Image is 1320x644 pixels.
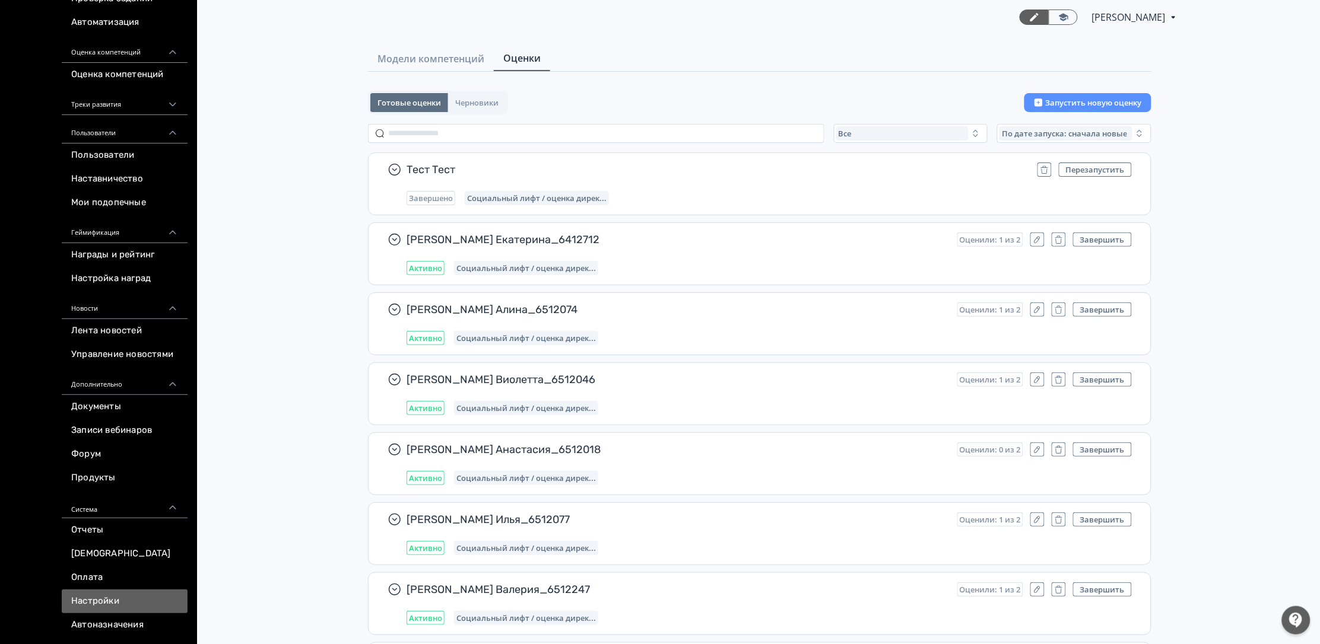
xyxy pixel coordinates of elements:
a: Настройки [62,589,188,613]
a: Продукты [62,466,188,490]
span: Готовые оценки [377,98,441,107]
span: Активно [409,613,442,623]
button: Черновики [448,93,506,112]
span: Юлия Князева [1092,10,1167,24]
div: Новости [62,291,188,319]
span: Активно [409,263,442,273]
a: Пользователи [62,144,188,167]
a: Автоматизация [62,11,188,34]
button: Завершить [1073,442,1132,457]
span: Оценили: 1 из 2 [960,375,1021,384]
span: Активно [409,543,442,553]
span: Оценки [503,51,541,65]
span: Социальный лифт / оценка директора магазина [456,333,596,343]
span: Активно [409,403,442,413]
div: Геймификация [62,215,188,243]
span: Социальный лифт / оценка директора магазина [467,193,607,203]
span: [PERSON_NAME] Алина_6512074 [407,302,948,317]
span: По дате запуска: сначала новые [1002,129,1127,138]
span: Социальный лифт / оценка директора магазина [456,613,596,623]
span: Тест Тест [407,162,1028,177]
button: По дате запуска: сначала новые [997,124,1151,143]
span: Социальный лифт / оценка директора магазина [456,543,596,553]
span: [PERSON_NAME] Анастасия_6512018 [407,442,948,457]
a: Отчеты [62,518,188,542]
button: Завершить [1073,232,1132,247]
span: Все [839,129,852,138]
a: Управление новостями [62,343,188,366]
span: [PERSON_NAME] Валерия_6512247 [407,582,948,597]
span: Оценили: 1 из 2 [960,585,1021,594]
span: Завершено [409,193,453,203]
div: Система [62,490,188,518]
span: Оценили: 1 из 2 [960,235,1021,244]
a: Оплата [62,566,188,589]
span: [PERSON_NAME] Виолетта_6512046 [407,372,948,387]
a: Автоназначения [62,613,188,637]
button: Завершить [1073,512,1132,527]
span: Социальный лифт / оценка директора магазина [456,403,596,413]
div: Оценка компетенций [62,34,188,63]
span: Социальный лифт / оценка директора магазина [456,473,596,483]
button: Все [834,124,988,143]
div: Пользователи [62,115,188,144]
a: Записи вебинаров [62,419,188,442]
button: Готовые оценки [370,93,448,112]
a: Документы [62,395,188,419]
a: Наставничество [62,167,188,191]
span: Социальный лифт / оценка директора магазина [456,263,596,273]
a: Награды и рейтинг [62,243,188,267]
div: Треки развития [62,87,188,115]
span: Оценили: 1 из 2 [960,305,1021,314]
a: [DEMOGRAPHIC_DATA] [62,542,188,566]
button: Запустить новую оценку [1024,93,1151,112]
span: Активно [409,333,442,343]
div: Дополнительно [62,366,188,395]
span: Черновики [455,98,499,107]
a: Форум [62,442,188,466]
a: Лента новостей [62,319,188,343]
button: Завершить [1073,372,1132,387]
span: [PERSON_NAME] Екатерина_6412712 [407,232,948,247]
button: Завершить [1073,302,1132,317]
span: Активно [409,473,442,483]
a: Переключиться в режим ученика [1049,9,1078,25]
button: Завершить [1073,582,1132,597]
a: Настройка наград [62,267,188,291]
button: Перезапустить [1059,162,1132,177]
span: [PERSON_NAME] Илья_6512077 [407,512,948,527]
a: Мои подопечные [62,191,188,215]
span: Модели компетенций [377,52,484,66]
span: Оценили: 1 из 2 [960,515,1021,524]
a: Оценка компетенций [62,63,188,87]
span: Оценили: 0 из 2 [960,445,1021,454]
